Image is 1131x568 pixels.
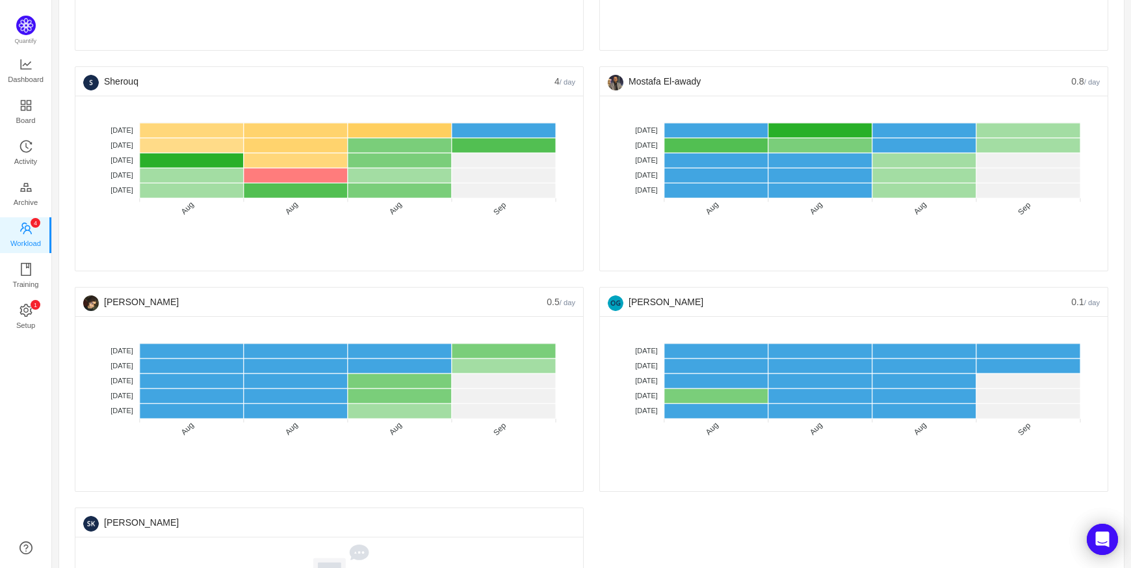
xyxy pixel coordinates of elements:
p: 1 [33,300,36,310]
i: icon: gold [19,181,32,194]
i: icon: line-chart [19,58,32,71]
a: Board [19,100,32,126]
tspan: Aug [808,200,824,216]
tspan: Sep [1016,421,1032,437]
i: icon: team [19,222,32,235]
tspan: Aug [912,200,928,216]
tspan: Aug [387,420,404,437]
tspan: Aug [283,420,300,437]
tspan: [DATE] [110,171,133,179]
tspan: [DATE] [110,186,133,194]
span: 0.1 [1071,297,1100,307]
img: 24 [83,295,99,311]
a: icon: question-circle [19,541,32,554]
sup: 4 [31,218,40,228]
span: Quantify [15,38,37,44]
tspan: [DATE] [110,392,133,399]
tspan: [DATE] [110,347,133,355]
tspan: [DATE] [110,362,133,370]
small: / day [560,78,575,86]
tspan: [DATE] [635,126,658,134]
tspan: [DATE] [635,171,658,179]
div: [PERSON_NAME] [83,508,575,537]
span: Activity [14,148,37,174]
tspan: [DATE] [635,141,658,149]
tspan: Sep [1016,200,1032,217]
div: Sherouq [83,67,554,96]
span: 0.8 [1071,76,1100,87]
span: Training [12,271,38,297]
small: / day [1084,78,1100,86]
tspan: [DATE] [635,377,658,385]
tspan: Aug [704,420,720,437]
tspan: Aug [179,420,196,437]
span: Archive [14,189,38,215]
div: [PERSON_NAME] [83,288,547,316]
i: icon: appstore [19,99,32,112]
img: 24 [608,75,623,90]
a: icon: teamWorkload [19,223,32,249]
a: Dashboard [19,59,32,85]
tspan: Aug [808,420,824,437]
tspan: [DATE] [635,407,658,414]
sup: 1 [31,300,40,310]
tspan: [DATE] [110,156,133,164]
i: icon: book [19,263,32,276]
tspan: Aug [912,420,928,437]
p: 4 [33,218,36,228]
img: bc52091b65c2420bf5485a5b502fb3de [83,516,99,532]
tspan: Sep [491,421,508,437]
a: Activity [19,141,32,167]
tspan: [DATE] [110,407,133,414]
a: Training [19,264,32,290]
small: / day [1084,299,1100,306]
tspan: [DATE] [635,362,658,370]
img: ce61a97b2cd2c75af00e7fb52efdf7ed [83,75,99,90]
a: Archive [19,182,32,208]
span: 0.5 [547,297,575,307]
i: icon: setting [19,304,32,317]
div: Open Intercom Messenger [1087,524,1118,555]
img: Quantify [16,16,36,35]
tspan: [DATE] [110,377,133,385]
span: 4 [554,76,575,87]
tspan: [DATE] [110,126,133,134]
tspan: [DATE] [635,347,658,355]
tspan: Aug [179,200,196,216]
div: [PERSON_NAME] [608,288,1071,316]
tspan: Sep [491,200,508,217]
span: Board [16,107,36,133]
tspan: Aug [283,200,300,216]
small: / day [560,299,575,306]
span: Setup [16,312,35,338]
tspan: [DATE] [110,141,133,149]
tspan: [DATE] [635,186,658,194]
a: icon: settingSetup [19,304,32,331]
tspan: [DATE] [635,156,658,164]
span: Dashboard [8,66,44,92]
span: Workload [10,230,41,256]
i: icon: history [19,140,32,153]
div: Mostafa El-awady [608,67,1071,96]
tspan: [DATE] [635,392,658,399]
tspan: Aug [704,200,720,216]
img: 05e822532c119d3c03a5b23939d6ecaa [608,295,623,311]
tspan: Aug [387,200,404,216]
